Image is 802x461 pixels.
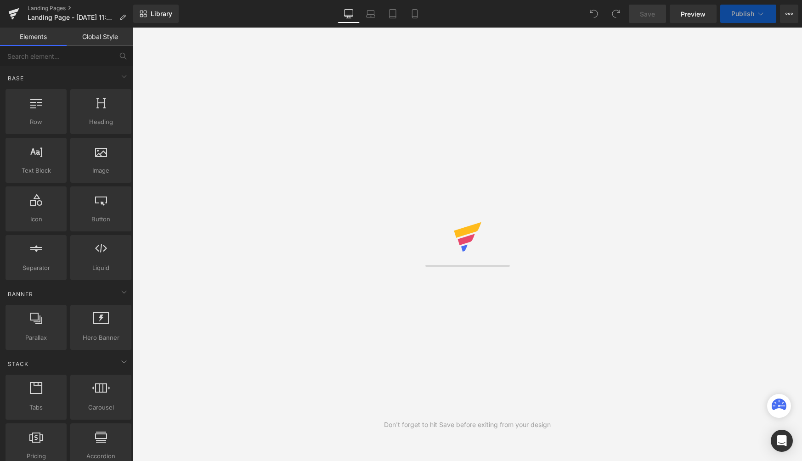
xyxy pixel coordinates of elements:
div: Open Intercom Messenger [771,430,793,452]
span: Stack [7,360,29,368]
a: Tablet [382,5,404,23]
a: Desktop [338,5,360,23]
a: Laptop [360,5,382,23]
span: Tabs [8,403,64,412]
span: Image [73,166,129,175]
a: Mobile [404,5,426,23]
span: Text Block [8,166,64,175]
div: Don't forget to hit Save before exiting from your design [384,420,551,430]
span: Save [640,9,655,19]
span: Heading [73,117,129,127]
span: Publish [731,10,754,17]
button: More [780,5,798,23]
button: Publish [720,5,776,23]
a: New Library [133,5,179,23]
button: Redo [607,5,625,23]
span: Button [73,214,129,224]
a: Global Style [67,28,133,46]
span: Base [7,74,25,83]
span: Icon [8,214,64,224]
span: Library [151,10,172,18]
span: Separator [8,263,64,273]
span: Preview [681,9,706,19]
span: Pricing [8,451,64,461]
span: Row [8,117,64,127]
span: Hero Banner [73,333,129,343]
span: Parallax [8,333,64,343]
a: Preview [670,5,717,23]
a: Landing Pages [28,5,133,12]
span: Liquid [73,263,129,273]
span: Accordion [73,451,129,461]
span: Landing Page - [DATE] 11:28:27 [28,14,116,21]
button: Undo [585,5,603,23]
span: Carousel [73,403,129,412]
span: Banner [7,290,34,298]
